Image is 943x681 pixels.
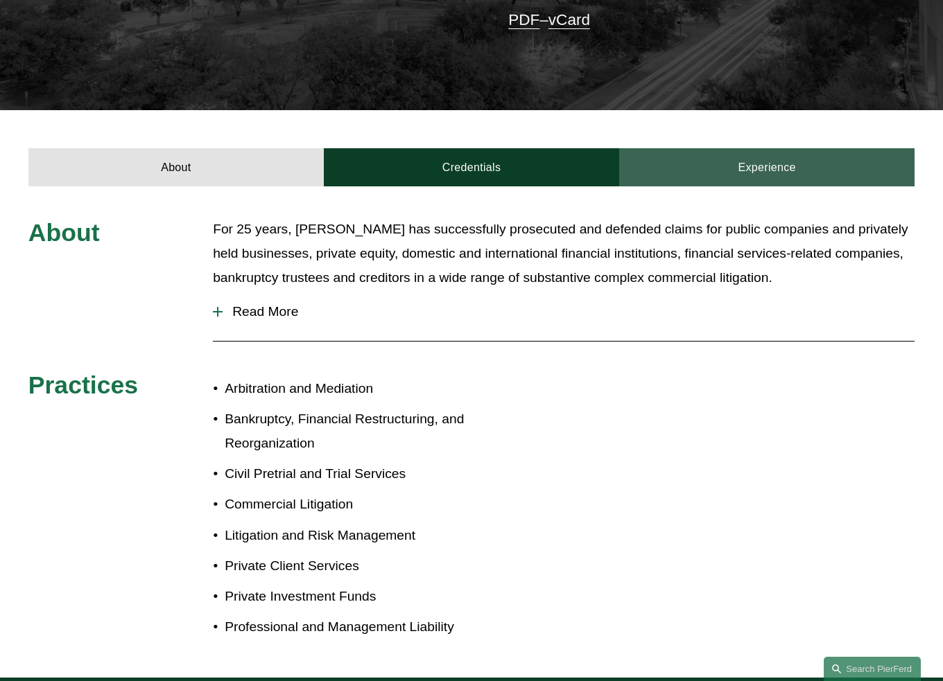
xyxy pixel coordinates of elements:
p: Litigation and Risk Management [225,524,471,548]
p: Civil Pretrial and Trial Services [225,462,471,486]
span: Practices [28,371,138,399]
span: About [28,219,100,247]
p: Private Investment Funds [225,585,471,609]
a: Experience [619,148,915,186]
a: Search this site [824,657,921,681]
p: Bankruptcy, Financial Restructuring, and Reorganization [225,407,471,455]
p: Arbitration and Mediation [225,377,471,401]
p: Private Client Services [225,554,471,578]
p: For 25 years, [PERSON_NAME] has successfully prosecuted and defended claims for public companies ... [213,218,915,290]
a: vCard [548,11,590,28]
a: About [28,148,324,186]
span: Read More [223,304,915,319]
p: Professional and Management Liability [225,615,471,639]
button: Read More [213,294,915,330]
a: Credentials [324,148,619,186]
p: Commercial Litigation [225,493,471,517]
a: PDF [508,11,539,28]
